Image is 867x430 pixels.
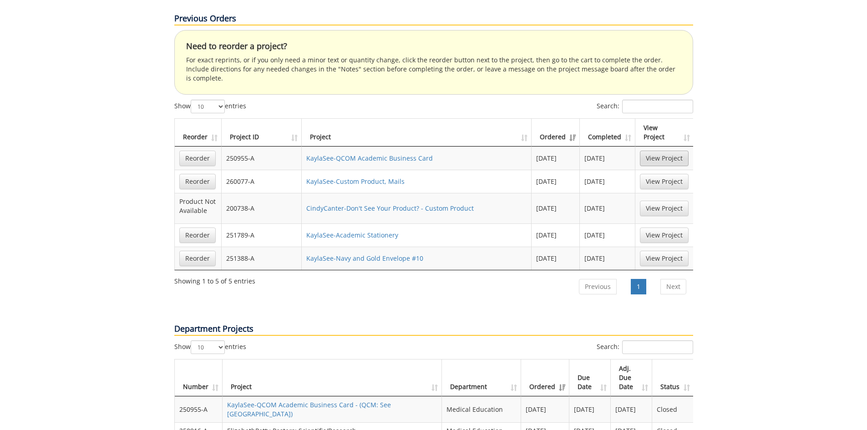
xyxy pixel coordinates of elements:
[640,174,689,189] a: View Project
[660,279,686,294] a: Next
[175,396,223,422] td: 250955-A
[580,147,635,170] td: [DATE]
[179,151,216,166] a: Reorder
[174,323,693,336] p: Department Projects
[635,119,693,147] th: View Project: activate to sort column ascending
[191,340,225,354] select: Showentries
[569,359,611,396] th: Due Date: activate to sort column ascending
[179,174,216,189] a: Reorder
[179,228,216,243] a: Reorder
[306,254,423,263] a: KaylaSee-Navy and Gold Envelope #10
[175,359,223,396] th: Number: activate to sort column ascending
[179,251,216,266] a: Reorder
[306,231,398,239] a: KaylaSee-Academic Stationery
[532,193,580,223] td: [DATE]
[222,147,302,170] td: 250955-A
[532,147,580,170] td: [DATE]
[532,170,580,193] td: [DATE]
[580,247,635,270] td: [DATE]
[302,119,532,147] th: Project: activate to sort column ascending
[611,396,652,422] td: [DATE]
[579,279,617,294] a: Previous
[569,396,611,422] td: [DATE]
[521,396,569,422] td: [DATE]
[223,359,442,396] th: Project: activate to sort column ascending
[222,119,302,147] th: Project ID: activate to sort column ascending
[622,100,693,113] input: Search:
[532,119,580,147] th: Ordered: activate to sort column ascending
[175,119,222,147] th: Reorder: activate to sort column ascending
[652,396,693,422] td: Closed
[640,151,689,166] a: View Project
[227,400,391,418] a: KaylaSee-QCOM Academic Business Card - (QCM: See [GEOGRAPHIC_DATA])
[306,154,433,162] a: KaylaSee-QCOM Academic Business Card
[174,273,255,286] div: Showing 1 to 5 of 5 entries
[442,396,522,422] td: Medical Education
[640,228,689,243] a: View Project
[191,100,225,113] select: Showentries
[580,193,635,223] td: [DATE]
[640,251,689,266] a: View Project
[174,100,246,113] label: Show entries
[631,279,646,294] a: 1
[622,340,693,354] input: Search:
[179,197,217,215] p: Product Not Available
[532,247,580,270] td: [DATE]
[580,119,635,147] th: Completed: activate to sort column ascending
[521,359,569,396] th: Ordered: activate to sort column ascending
[306,204,474,212] a: CindyCanter-Don't See Your Product? - Custom Product
[186,42,681,51] h4: Need to reorder a project?
[222,223,302,247] td: 251789-A
[597,340,693,354] label: Search:
[442,359,522,396] th: Department: activate to sort column ascending
[222,247,302,270] td: 251388-A
[186,56,681,83] p: For exact reprints, or if you only need a minor text or quantity change, click the reorder button...
[222,193,302,223] td: 200738-A
[306,177,405,186] a: KaylaSee-Custom Product, Mails
[222,170,302,193] td: 260077-A
[174,340,246,354] label: Show entries
[174,13,693,25] p: Previous Orders
[611,359,652,396] th: Adj. Due Date: activate to sort column ascending
[580,170,635,193] td: [DATE]
[597,100,693,113] label: Search:
[640,201,689,216] a: View Project
[532,223,580,247] td: [DATE]
[580,223,635,247] td: [DATE]
[652,359,693,396] th: Status: activate to sort column ascending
